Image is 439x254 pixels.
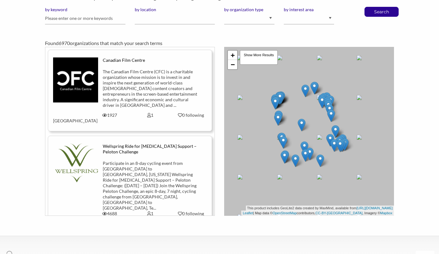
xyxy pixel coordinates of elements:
div: The Canadian Film Centre (CFC) is a charitable organization whose mission is to invest in and ins... [103,69,198,108]
label: by keyword [45,7,125,12]
a: [URL][DOMAIN_NAME] [357,206,393,210]
div: 0 following [175,211,207,216]
div: 1 [130,112,171,118]
div: Participate in an 8-day cycling event from [GEOGRAPHIC_DATA] to [GEOGRAPHIC_DATA], [US_STATE] Wel... [103,161,198,211]
div: This product includes GeoLite2 data created by MaxMind, available from [246,206,394,211]
div: [GEOGRAPHIC_DATA] [48,211,89,222]
div: 1927 [89,112,130,118]
div: Found organizations that match your search terms [45,39,394,47]
a: Zoom out [228,60,237,69]
a: OpenStreetMap [273,211,297,215]
a: Canadian Film Centre The Canadian Film Centre (CFC) is a charitable organization whose mission is... [53,57,207,124]
span: 6970 [59,40,70,46]
div: | Map data © contributors, , Imagery © [241,211,394,216]
div: Wellspring Ride for [MEDICAL_DATA] Support – Peloton Challenge [103,143,198,155]
a: Zoom in [228,51,237,60]
div: Show More Results [240,50,278,65]
div: 4688 [89,211,130,216]
div: 1 [130,211,171,216]
label: by organization type [224,7,274,12]
a: Leaflet [243,211,253,215]
label: by location [135,7,215,12]
button: Search [371,7,392,16]
img: wgkeavk01u56rftp6wvv [53,143,98,183]
div: Canadian Film Centre [103,57,198,63]
label: by interest area [284,7,334,12]
a: CC-BY-[GEOGRAPHIC_DATA] [315,211,362,215]
div: 0 following [175,112,207,118]
input: Please enter one or more keywords [45,12,125,25]
a: Mapbox [380,211,392,215]
img: tys7ftntgowgismeyatu [53,57,98,102]
a: Wellspring Ride for [MEDICAL_DATA] Support – Peloton Challenge Participate in an 8-day cycling ev... [53,143,207,222]
div: [GEOGRAPHIC_DATA] [48,112,89,124]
